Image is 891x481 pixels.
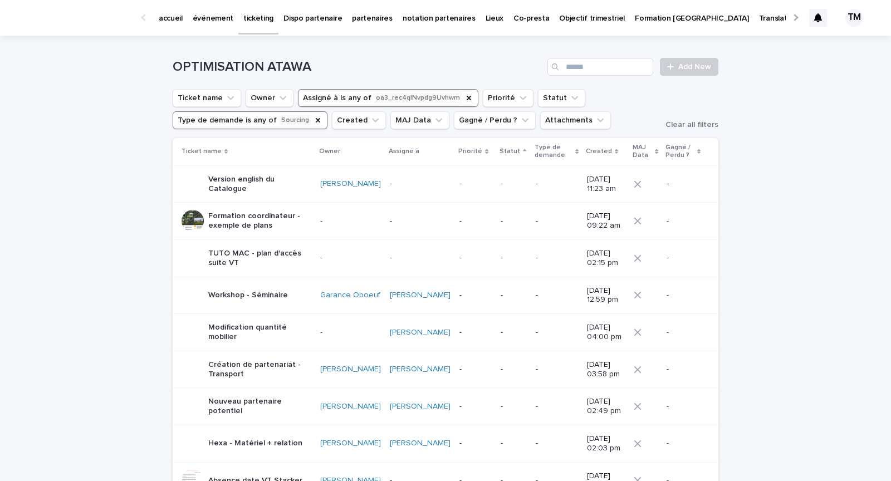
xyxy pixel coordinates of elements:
p: - [501,439,527,448]
p: - [536,439,578,448]
a: Garance Oboeuf [320,291,380,300]
p: - [536,179,578,189]
p: - [390,179,451,189]
p: Ticket name [182,145,222,158]
p: [DATE] 09:22 am [587,212,625,230]
p: TUTO MAC - plan d'accès suite VT [208,249,311,268]
button: Ticket name [173,89,241,107]
p: Created [586,145,612,158]
span: Clear all filters [665,121,718,129]
tr: Nouveau partenaire potentiel[PERSON_NAME] [PERSON_NAME] ---[DATE] 02:49 pm- [173,388,718,425]
p: MAJ Data [633,141,652,162]
tr: TUTO MAC - plan d'accès suite VT-----[DATE] 02:15 pm- [173,239,718,277]
p: [DATE] 02:03 pm [587,434,625,453]
p: - [501,253,527,263]
p: - [459,253,492,263]
button: Assigné à [298,89,478,107]
a: [PERSON_NAME] [390,365,451,374]
a: [PERSON_NAME] [320,179,381,189]
p: [DATE] 03:58 pm [587,360,625,379]
p: [DATE] 12:59 pm [587,286,625,305]
p: - [320,253,381,263]
p: [DATE] 04:00 pm [587,323,625,342]
button: Gagné / Perdu ? [454,111,536,129]
a: [PERSON_NAME] [390,439,451,448]
p: - [501,328,527,337]
button: Statut [538,89,585,107]
p: Type de demande [535,141,572,162]
a: Add New [660,58,718,76]
tr: Hexa - Matériel + relation[PERSON_NAME] [PERSON_NAME] ---[DATE] 02:03 pm- [173,425,718,462]
button: Attachments [540,111,611,129]
p: Création de partenariat - Transport [208,360,311,379]
tr: Version english du Catalogue[PERSON_NAME] ----[DATE] 11:23 am- [173,165,718,203]
p: - [667,217,701,226]
p: Modification quantité mobilier [208,323,311,342]
button: Priorité [483,89,533,107]
p: Statut [500,145,520,158]
p: - [459,291,492,300]
p: Hexa - Matériel + relation [208,439,302,448]
p: Workshop - Séminaire [208,291,288,300]
p: Gagné / Perdu ? [665,141,694,162]
p: - [667,328,701,337]
p: - [320,217,381,226]
button: MAJ Data [390,111,449,129]
p: - [667,179,701,189]
a: [PERSON_NAME] [320,402,381,411]
p: - [459,328,492,337]
input: Search [547,58,653,76]
p: Version english du Catalogue [208,175,311,194]
p: - [536,328,578,337]
p: - [459,179,492,189]
p: - [536,253,578,263]
p: Formation coordinateur - exemple de plans [208,212,311,230]
p: - [536,291,578,300]
p: - [501,291,527,300]
p: - [667,402,701,411]
span: Add New [678,63,711,71]
p: [DATE] 02:15 pm [587,249,625,268]
a: [PERSON_NAME] [320,439,381,448]
tr: Modification quantité mobilier-[PERSON_NAME] ---[DATE] 04:00 pm- [173,314,718,351]
p: [DATE] 11:23 am [587,175,625,194]
div: TM [845,9,863,27]
p: - [536,365,578,374]
tr: Workshop - SéminaireGarance Oboeuf [PERSON_NAME] ---[DATE] 12:59 pm- [173,277,718,314]
p: Assigné à [389,145,419,158]
p: - [536,217,578,226]
p: Owner [319,145,340,158]
p: - [501,217,527,226]
button: Owner [246,89,293,107]
p: - [459,365,492,374]
a: [PERSON_NAME] [390,402,451,411]
a: [PERSON_NAME] [390,328,451,337]
p: - [459,439,492,448]
button: Created [332,111,386,129]
p: - [320,328,381,337]
p: - [667,291,701,300]
p: Priorité [458,145,482,158]
tr: Création de partenariat - Transport[PERSON_NAME] [PERSON_NAME] ---[DATE] 03:58 pm- [173,351,718,388]
p: Nouveau partenaire potentiel [208,397,311,416]
p: [DATE] 02:49 pm [587,397,625,416]
p: - [390,217,451,226]
p: - [667,365,701,374]
a: [PERSON_NAME] [320,365,381,374]
tr: Formation coordinateur - exemple de plans-----[DATE] 09:22 am- [173,203,718,240]
p: - [390,253,451,263]
p: - [667,439,701,448]
p: - [667,253,701,263]
a: [PERSON_NAME] [390,291,451,300]
img: Ls34BcGeRexTGTNfXpUC [22,7,130,29]
p: - [501,365,527,374]
button: Clear all filters [657,121,718,129]
p: - [501,179,527,189]
button: Type de demande [173,111,327,129]
p: - [459,217,492,226]
p: - [501,402,527,411]
p: - [536,402,578,411]
p: - [459,402,492,411]
h1: OPTIMISATION ATAWA [173,59,543,75]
